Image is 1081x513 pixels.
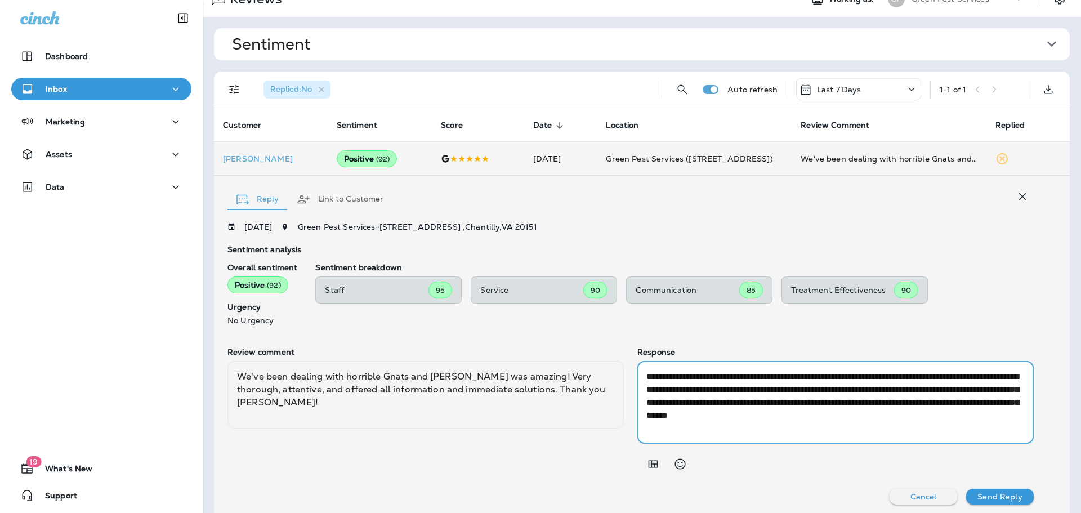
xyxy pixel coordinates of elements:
p: Cancel [910,492,937,501]
span: 90 [591,286,600,295]
span: ( 92 ) [376,154,390,164]
button: Send Reply [966,489,1034,505]
span: Review Comment [801,121,884,131]
button: Cancel [890,489,957,505]
span: 95 [436,286,445,295]
div: 1 - 1 of 1 [940,85,966,94]
p: No Urgency [227,316,297,325]
td: [DATE] [524,142,597,176]
p: Urgency [227,302,297,311]
button: Data [11,176,191,198]
button: Inbox [11,78,191,100]
span: Score [441,121,477,131]
p: Sentiment breakdown [315,263,1034,272]
button: Search Reviews [671,78,694,101]
p: Assets [46,150,72,159]
p: Treatment Effectiveness [791,286,894,295]
span: Replied [995,121,1039,131]
span: Location [606,121,653,131]
button: Filters [223,78,245,101]
p: Last 7 Days [817,85,861,94]
button: Support [11,484,191,507]
p: Sentiment analysis [227,245,1034,254]
div: We've been dealing with horrible Gnats and Jason was amazing! Very thorough, attentive, and offer... [801,153,977,164]
span: 85 [747,286,756,295]
span: Sentiment [337,121,377,130]
h1: Sentiment [232,35,310,53]
span: Green Pest Services - [STREET_ADDRESS] , Chantilly , VA 20151 [298,222,537,232]
span: Customer [223,121,261,130]
span: ( 92 ) [267,280,281,290]
button: Link to Customer [288,179,392,220]
button: Marketing [11,110,191,133]
span: Customer [223,121,276,131]
p: Inbox [46,84,67,93]
button: Export as CSV [1037,78,1060,101]
span: Review Comment [801,121,869,130]
p: Response [637,347,1034,356]
span: Support [34,491,77,505]
p: Communication [636,286,739,295]
button: 19What's New [11,457,191,480]
span: Location [606,121,638,130]
span: Sentiment [337,121,392,131]
div: Positive [337,150,397,167]
span: Green Pest Services ([STREET_ADDRESS]) [606,154,772,164]
button: Select an emoji [669,453,691,475]
button: Reply [227,179,288,220]
p: [PERSON_NAME] [223,154,319,163]
div: Replied:No [263,81,330,99]
button: Collapse Sidebar [167,7,199,29]
span: Replied : No [270,84,312,94]
span: Score [441,121,463,130]
span: What's New [34,464,92,478]
button: Dashboard [11,45,191,68]
button: Add in a premade template [642,453,664,475]
span: 19 [26,456,41,467]
p: Service [480,286,583,295]
p: Data [46,182,65,191]
p: Review comment [227,347,624,356]
button: Assets [11,143,191,166]
span: Date [533,121,567,131]
div: We've been dealing with horrible Gnats and [PERSON_NAME] was amazing! Very thorough, attentive, a... [227,361,624,429]
span: 90 [901,286,911,295]
p: Staff [325,286,428,295]
span: Replied [995,121,1025,130]
div: Positive [227,276,288,293]
p: Overall sentiment [227,263,297,272]
p: Dashboard [45,52,88,61]
p: [DATE] [244,222,272,231]
p: Auto refresh [727,85,778,94]
p: Marketing [46,117,85,126]
p: Send Reply [977,492,1022,501]
span: Date [533,121,552,130]
div: Click to view Customer Drawer [223,154,319,163]
button: Sentiment [223,28,1079,60]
